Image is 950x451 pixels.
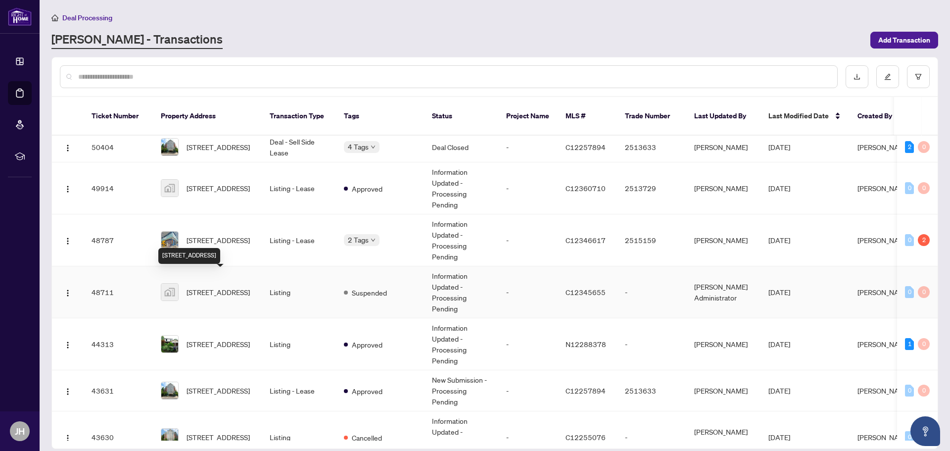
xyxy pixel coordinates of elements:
[768,386,790,395] span: [DATE]
[857,143,911,151] span: [PERSON_NAME]
[857,386,911,395] span: [PERSON_NAME]
[498,370,558,411] td: -
[352,386,382,397] span: Approved
[918,182,930,194] div: 0
[15,424,25,438] span: JH
[617,318,686,370] td: -
[686,97,760,136] th: Last Updated By
[768,340,790,349] span: [DATE]
[617,162,686,214] td: 2513729
[187,432,250,443] span: [STREET_ADDRESS]
[566,184,606,193] span: C12360710
[857,236,911,245] span: [PERSON_NAME]
[617,132,686,162] td: 2513633
[566,143,606,151] span: C12257894
[60,284,76,300] button: Logo
[161,232,178,249] img: thumbnail-img
[566,386,606,395] span: C12257894
[918,385,930,397] div: 0
[857,433,911,442] span: [PERSON_NAME]
[686,318,760,370] td: [PERSON_NAME]
[161,429,178,446] img: thumbnail-img
[84,214,153,266] td: 48787
[161,382,178,399] img: thumbnail-img
[262,132,336,162] td: Deal - Sell Side Lease
[905,141,914,153] div: 2
[910,416,940,446] button: Open asap
[262,266,336,318] td: Listing
[187,183,250,194] span: [STREET_ADDRESS]
[617,370,686,411] td: 2513633
[262,318,336,370] td: Listing
[424,132,498,162] td: Deal Closed
[64,289,72,297] img: Logo
[857,184,911,193] span: [PERSON_NAME]
[158,248,220,264] div: [STREET_ADDRESS]
[424,97,498,136] th: Status
[352,183,382,194] span: Approved
[905,385,914,397] div: 0
[64,388,72,396] img: Logo
[498,266,558,318] td: -
[878,32,930,48] span: Add Transaction
[617,97,686,136] th: Trade Number
[84,132,153,162] td: 50404
[876,65,899,88] button: edit
[566,288,606,297] span: C12345655
[566,236,606,245] span: C12346617
[905,234,914,246] div: 0
[352,287,387,298] span: Suspended
[84,97,153,136] th: Ticket Number
[424,214,498,266] td: Information Updated - Processing Pending
[498,162,558,214] td: -
[64,185,72,193] img: Logo
[424,318,498,370] td: Information Updated - Processing Pending
[187,287,250,298] span: [STREET_ADDRESS]
[768,184,790,193] span: [DATE]
[60,383,76,399] button: Logo
[857,340,911,349] span: [PERSON_NAME]
[850,97,909,136] th: Created By
[62,13,112,22] span: Deal Processing
[352,339,382,350] span: Approved
[84,370,153,411] td: 43631
[686,214,760,266] td: [PERSON_NAME]
[424,370,498,411] td: New Submission - Processing Pending
[915,73,922,80] span: filter
[161,284,178,301] img: thumbnail-img
[905,431,914,443] div: 0
[336,97,424,136] th: Tags
[371,238,376,243] span: down
[187,385,250,396] span: [STREET_ADDRESS]
[498,132,558,162] td: -
[424,162,498,214] td: Information Updated - Processing Pending
[498,97,558,136] th: Project Name
[187,142,250,152] span: [STREET_ADDRESS]
[348,141,369,152] span: 4 Tags
[617,214,686,266] td: 2515159
[768,143,790,151] span: [DATE]
[352,432,382,443] span: Cancelled
[686,370,760,411] td: [PERSON_NAME]
[187,235,250,246] span: [STREET_ADDRESS]
[371,145,376,150] span: down
[558,97,617,136] th: MLS #
[51,14,58,21] span: home
[262,162,336,214] td: Listing - Lease
[768,236,790,245] span: [DATE]
[686,132,760,162] td: [PERSON_NAME]
[84,318,153,370] td: 44313
[161,139,178,155] img: thumbnail-img
[760,97,850,136] th: Last Modified Date
[918,338,930,350] div: 0
[498,318,558,370] td: -
[617,266,686,318] td: -
[262,214,336,266] td: Listing - Lease
[907,65,930,88] button: filter
[153,97,262,136] th: Property Address
[768,433,790,442] span: [DATE]
[64,341,72,349] img: Logo
[686,266,760,318] td: [PERSON_NAME] Administrator
[262,370,336,411] td: Listing - Lease
[905,286,914,298] div: 0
